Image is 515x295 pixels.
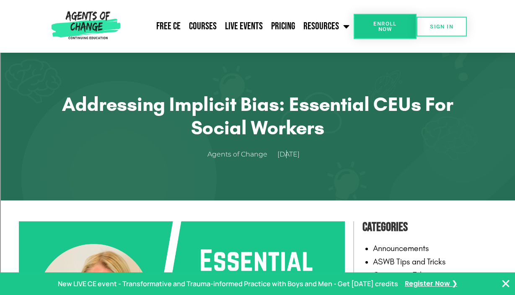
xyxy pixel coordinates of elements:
[185,16,221,37] a: Courses
[405,278,457,290] a: Register Now ❯
[152,16,185,37] a: Free CE
[124,16,354,37] nav: Menu
[430,24,453,29] span: SIGN IN
[501,279,511,289] button: Close Banner
[417,17,467,36] a: SIGN IN
[58,278,398,290] p: New LIVE CE event - Transformative and Trauma-informed Practice with Boys and Men - Get [DATE] cr...
[267,16,299,37] a: Pricing
[299,16,354,37] a: Resources
[367,21,403,32] span: Enroll Now
[354,14,417,39] a: Enroll Now
[221,16,267,37] a: Live Events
